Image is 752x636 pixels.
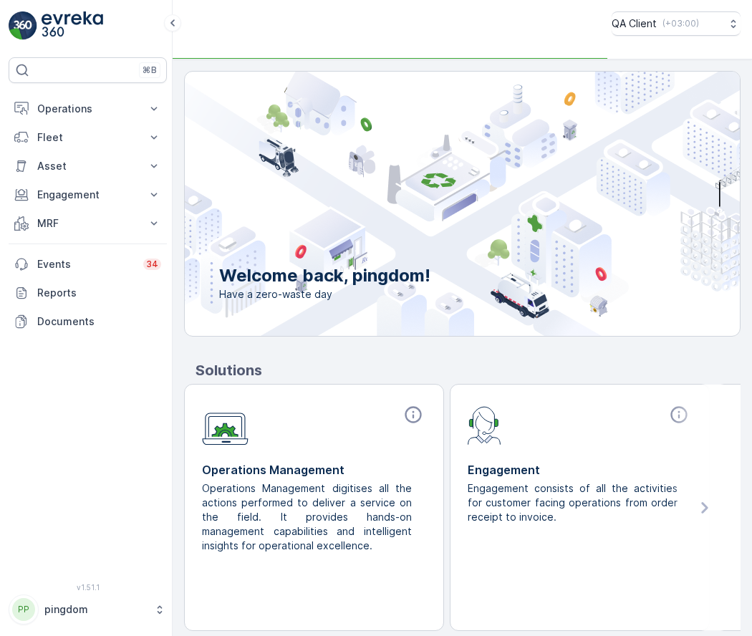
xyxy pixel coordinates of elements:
p: ( +03:00 ) [662,18,699,29]
p: Engagement consists of all the activities for customer facing operations from order receipt to in... [468,481,680,524]
p: Operations Management [202,461,426,478]
p: Welcome back, pingdom! [219,264,430,287]
a: Documents [9,307,167,336]
div: PP [12,598,35,621]
img: module-icon [202,405,249,445]
img: city illustration [120,72,740,336]
p: Documents [37,314,161,329]
p: ⌘B [143,64,157,76]
p: Solutions [196,360,741,381]
button: PPpingdom [9,594,167,625]
p: Reports [37,286,161,300]
button: Engagement [9,180,167,209]
p: QA Client [612,16,657,31]
p: 34 [146,259,158,270]
img: module-icon [468,405,501,445]
button: QA Client(+03:00) [612,11,741,36]
span: v 1.51.1 [9,583,167,592]
p: Events [37,257,135,271]
button: Asset [9,152,167,180]
p: Asset [37,159,138,173]
p: Fleet [37,130,138,145]
button: Fleet [9,123,167,152]
p: Operations [37,102,138,116]
a: Events34 [9,250,167,279]
p: Engagement [37,188,138,202]
span: Have a zero-waste day [219,287,430,302]
p: pingdom [44,602,147,617]
img: logo [9,11,37,40]
p: MRF [37,216,138,231]
p: Operations Management digitises all the actions performed to deliver a service on the field. It p... [202,481,415,553]
button: Operations [9,95,167,123]
button: MRF [9,209,167,238]
a: Reports [9,279,167,307]
p: Engagement [468,461,692,478]
img: logo_light-DOdMpM7g.png [42,11,103,40]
